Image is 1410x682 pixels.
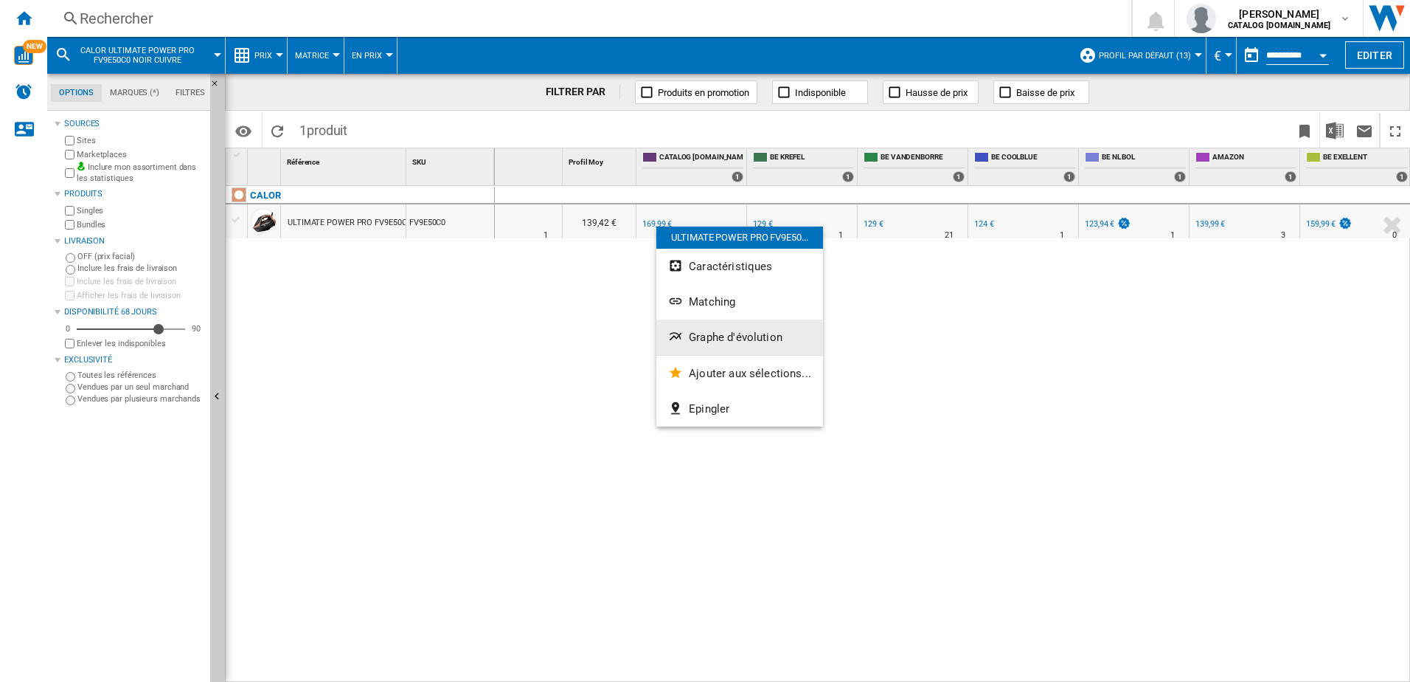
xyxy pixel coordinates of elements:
span: Graphe d'évolution [689,331,782,344]
div: ULTIMATE POWER PRO FV9E50... [656,227,823,249]
button: Epingler... [656,391,823,427]
span: Matching [689,295,735,309]
button: Graphe d'évolution [656,320,823,355]
span: Caractéristiques [689,260,772,273]
button: Ajouter aux sélections... [656,356,823,391]
button: Matching [656,284,823,320]
button: Caractéristiques [656,249,823,284]
span: Ajouter aux sélections... [689,367,811,380]
span: Epingler [689,402,729,416]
